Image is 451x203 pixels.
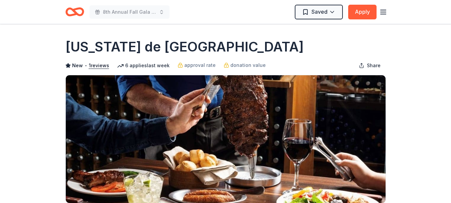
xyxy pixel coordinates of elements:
[230,61,266,69] span: donation value
[103,8,156,16] span: 8th Annual Fall Gala Fundraiser
[72,62,83,70] span: New
[311,7,327,16] span: Saved
[184,61,216,69] span: approval rate
[354,59,386,72] button: Share
[295,5,343,19] button: Saved
[65,37,304,56] h1: [US_STATE] de [GEOGRAPHIC_DATA]
[89,62,109,70] button: 1reviews
[66,75,386,203] img: Image for Texas de Brazil
[89,5,170,19] button: 8th Annual Fall Gala Fundraiser
[84,63,87,68] span: •
[65,4,84,20] a: Home
[117,62,170,70] div: 6 applies last week
[367,62,381,70] span: Share
[348,5,377,19] button: Apply
[178,61,216,69] a: approval rate
[224,61,266,69] a: donation value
